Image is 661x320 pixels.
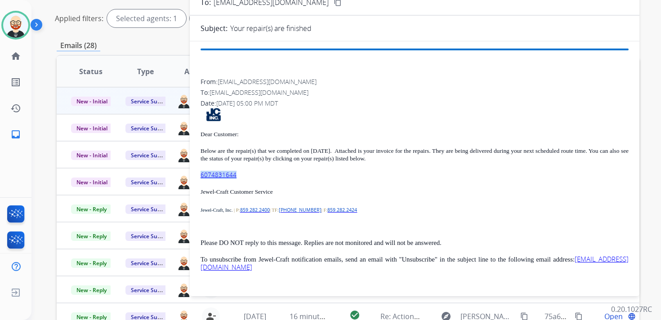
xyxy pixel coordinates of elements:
[201,131,239,138] span: Dear Customer:
[55,13,103,24] p: Applied filters:
[279,207,322,213] a: [PHONE_NUMBER]
[327,207,357,213] a: 859.282.2424
[125,97,177,106] span: Service Support
[177,201,191,216] img: agent-avatar
[184,66,216,77] span: Assignee
[10,77,21,88] mat-icon: list_alt
[125,258,177,268] span: Service Support
[107,9,186,27] div: Selected agents: 1
[177,174,191,189] img: agent-avatar
[10,103,21,114] mat-icon: history
[218,77,317,86] span: [EMAIL_ADDRESS][DOMAIN_NAME]
[125,231,177,241] span: Service Support
[125,178,177,187] span: Service Support
[71,285,112,295] span: New - Reply
[201,99,629,108] div: Date:
[177,120,191,135] img: agent-avatar
[201,108,227,121] img: jc_logo.png
[201,188,273,195] span: Jewel-Craft Customer Service
[611,304,652,315] p: 0.20.1027RC
[201,23,228,34] p: Subject:
[234,208,357,213] span: | P: | TF: | F:
[201,147,629,162] span: Below are the repair(s) that we completed on [DATE]. Attached is your invoice for the repairs. Th...
[125,285,177,295] span: Service Support
[177,228,191,243] img: agent-avatar
[201,171,237,179] a: 6074831644
[79,66,103,77] span: Status
[210,88,308,97] span: [EMAIL_ADDRESS][DOMAIN_NAME]
[201,239,629,247] p: Please DO NOT reply to this message. Replies are not monitored and will not be answered.
[201,254,629,271] a: [EMAIL_ADDRESS][DOMAIN_NAME]
[177,147,191,162] img: agent-avatar
[10,129,21,140] mat-icon: inbox
[201,88,629,97] div: To:
[216,99,278,107] span: [DATE] 05:00 PM MDT
[201,77,629,86] div: From:
[201,255,629,271] p: To unsubscribe from Jewel-Craft notification emails, send an email with "Unsubscribe" in the subj...
[177,93,191,108] img: agent-avatar
[71,204,112,214] span: New - Reply
[230,23,312,34] p: Your repair(s) are finished
[125,124,177,133] span: Service Support
[71,178,113,187] span: New - Initial
[125,204,177,214] span: Service Support
[3,13,28,38] img: avatar
[177,282,191,297] img: agent-avatar
[177,255,191,270] img: agent-avatar
[71,124,113,133] span: New - Initial
[71,151,113,160] span: New - Initial
[71,97,113,106] span: New - Initial
[137,66,154,77] span: Type
[201,208,232,213] span: Jewel-Craft, Inc.
[71,258,112,268] span: New - Reply
[10,51,21,62] mat-icon: home
[240,207,270,213] a: 859.282.2400
[71,231,112,241] span: New - Reply
[57,40,100,51] p: Emails (28)
[125,151,177,160] span: Service Support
